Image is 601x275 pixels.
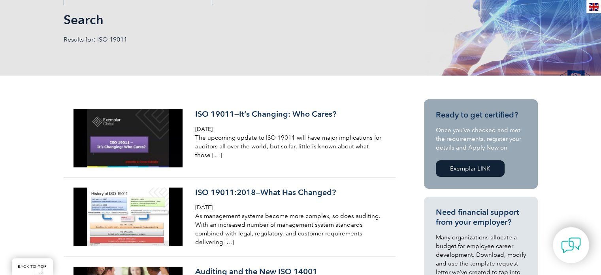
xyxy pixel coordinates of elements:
p: Once you’ve checked and met the requirements, register your details and Apply Now on [436,126,526,152]
span: [DATE] [195,204,213,211]
h1: Search [64,12,367,27]
a: Exemplar LINK [436,160,505,177]
a: BACK TO TOP [12,258,53,275]
img: iso-190112018-what-has-changed-1-900x480-1-300x160.jpg [73,188,183,246]
a: ISO 19011—It’s Changing: Who Cares? [DATE] The upcoming update to ISO 19011 will have major impli... [64,99,396,178]
h3: ISO 19011:2018—What Has Changed? [195,188,382,197]
h3: Need financial support from your employer? [436,207,526,227]
h3: ISO 19011—It’s Changing: Who Cares? [195,109,382,119]
p: The upcoming update to ISO 19011 will have major implications for auditors all over the world, bu... [195,133,382,159]
p: As management systems become more complex, so does auditing. With an increased number of manageme... [195,212,382,247]
img: en [589,3,599,11]
a: ISO 19011:2018—What Has Changed? [DATE] As management systems become more complex, so does auditi... [64,178,396,257]
img: 687454907-900x480-1-300x160.jpg [73,109,183,167]
img: contact-chat.png [561,235,581,255]
h3: Ready to get certified? [436,110,526,120]
p: Results for: ISO 19011 [64,35,301,44]
span: [DATE] [195,126,213,133]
